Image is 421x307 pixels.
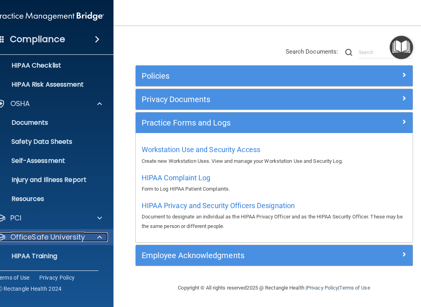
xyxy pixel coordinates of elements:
[390,36,413,59] button: Open Resource Center
[142,184,407,194] p: Form to Log HIPAA Patient Complaints.
[129,275,419,301] div: Copyright © All rights reserved 2025 @ Rectangle Health | |
[286,48,338,55] span: Search Documents:
[142,118,338,127] h5: Practice Forms and Logs
[142,71,338,80] h5: Policies
[10,232,85,242] p: OfficeSafe University
[39,274,75,282] a: Privacy Policy
[142,203,295,209] a: HIPAA Privacy and Security Officers Designation
[10,34,65,45] h4: Compliance
[142,93,407,106] a: Privacy Documents
[10,213,21,223] p: PCI
[142,212,407,231] p: Document to designate an individual as the HIPAA Privacy Officer and as the HIPAA Security Office...
[284,251,411,282] iframe: Drift Widget Chat Controller
[142,251,338,260] h5: Employee Acknowledgments
[142,174,211,182] span: HIPAA Complaint Log
[142,145,261,154] span: Workstation Use and Security Access
[142,95,338,104] h5: Privacy Documents
[142,116,407,129] a: Practice Forms and Logs
[339,285,370,291] a: Terms of Use
[307,285,338,291] a: Privacy Policy
[10,99,30,108] p: OSHA
[345,49,352,56] img: ic-search.3b580494.png
[142,249,407,262] a: Employee Acknowledgments
[142,70,407,82] a: Policies
[142,176,211,181] a: HIPAA Complaint Log
[359,46,413,58] input: Search
[142,156,407,166] p: Create new Workstation Uses. View and manage your Workstation Use and Security Log.
[142,147,261,153] a: Workstation Use and Security Access
[142,201,295,210] span: HIPAA Privacy and Security Officers Designation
